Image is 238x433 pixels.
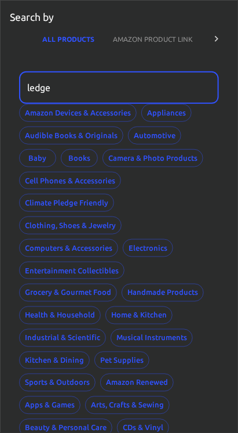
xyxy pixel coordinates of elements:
button: Baby [19,149,56,167]
button: Computers & Accessories [19,239,118,257]
button: Pet Supplies [94,352,149,370]
button: Climate Pledge Friendly [19,194,114,212]
button: Clothing, Shoes & Jewelry [19,217,122,234]
button: Amazon Devices & Accessories [19,104,137,122]
button: Apps & Games [19,396,80,414]
button: Electronics [123,239,173,257]
button: Health & Household [19,306,101,324]
button: Musical Instruments [111,329,193,347]
button: Kitchen & Dining [19,352,90,370]
button: Camera & Photo Products [102,149,203,167]
button: Automotive [128,127,181,145]
button: AMAZON PRODUCT LINK [104,25,202,53]
input: Search by category or product name [19,71,211,104]
button: Arts, Crafts & Sewing [85,396,170,414]
button: Industrial & Scientific [19,329,106,347]
button: Handmade Products [122,284,204,302]
p: Search by [10,10,54,25]
button: Audible Books & Originals [19,127,123,145]
button: ALL PRODUCTS [33,25,104,53]
button: Grocery & Gourmet Food [19,284,117,302]
button: Cell Phones & Accessories [19,172,121,190]
button: Entertainment Collectibles [19,262,125,280]
button: Appliances [141,104,192,122]
button: Amazon Renewed [100,374,174,392]
button: Sports & Outdoors [19,374,96,392]
button: Home & Kitchen [105,306,173,324]
button: Books [61,149,98,167]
